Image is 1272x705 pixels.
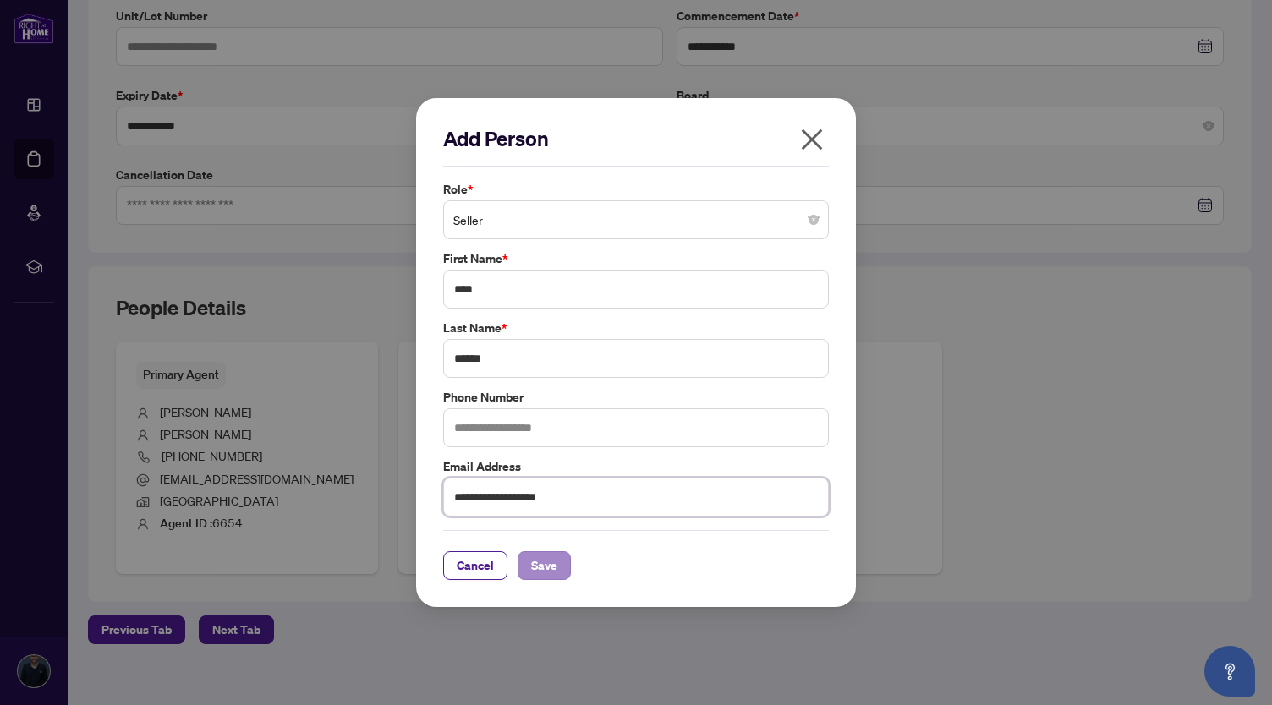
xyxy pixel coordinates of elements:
span: Cancel [457,552,494,579]
label: Email Address [443,457,829,476]
label: Phone Number [443,388,829,407]
span: close-circle [809,215,819,225]
span: Save [531,552,557,579]
label: Last Name [443,319,829,337]
button: Save [518,551,571,580]
button: Cancel [443,551,507,580]
h2: Add Person [443,125,829,152]
span: close [798,126,825,153]
label: Role [443,180,829,199]
button: Open asap [1204,646,1255,697]
label: First Name [443,249,829,268]
span: Seller [453,204,819,236]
